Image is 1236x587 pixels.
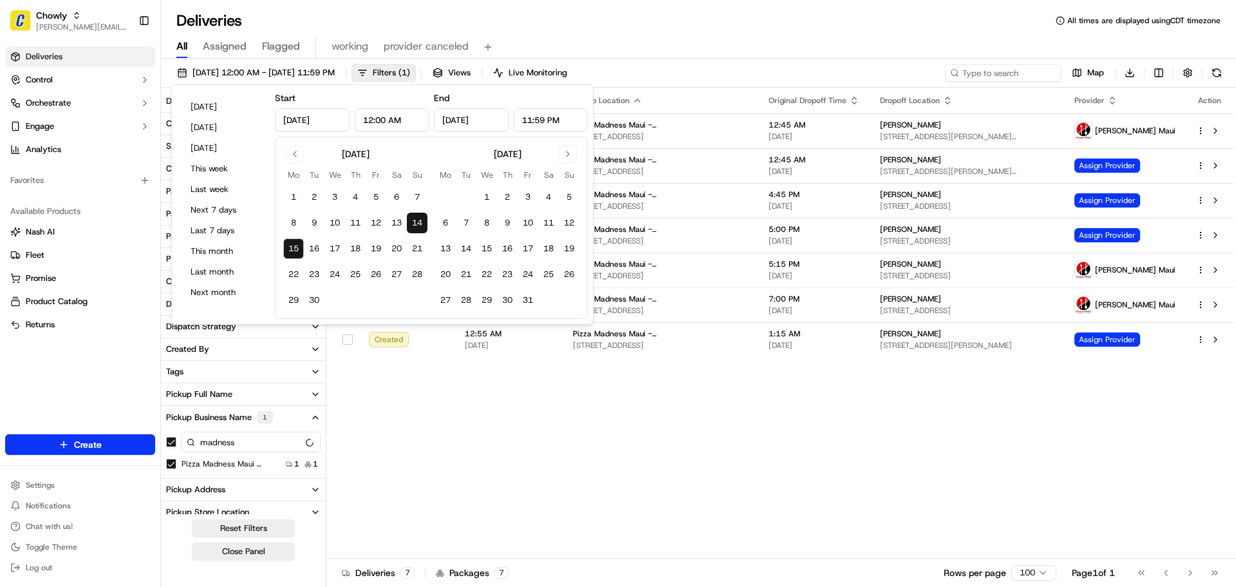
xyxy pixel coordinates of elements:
[10,10,31,31] img: Chowly
[304,168,324,182] th: Tuesday
[58,136,177,146] div: We're available if you need us!
[573,189,748,200] span: Pizza Madness Maui - 1455SKiheiRdUnit#103Kihei
[880,201,1054,211] span: [STREET_ADDRESS]
[185,119,262,137] button: [DATE]
[373,67,410,79] span: Filters
[166,389,232,400] div: Pickup Full Name
[435,238,456,259] button: 13
[434,108,509,131] input: Date
[161,293,326,315] button: Driving Distance
[494,567,509,579] div: 7
[880,155,941,165] span: [PERSON_NAME]
[880,305,1054,316] span: [STREET_ADDRESS]
[5,538,155,556] button: Toggle Theme
[769,155,859,165] span: 12:45 AM
[74,438,102,451] span: Create
[1087,67,1104,79] span: Map
[13,52,234,72] p: Welcome 👋
[185,160,262,178] button: This week
[26,144,61,155] span: Analytics
[10,226,150,238] a: Nash AI
[203,39,247,54] span: Assigned
[518,168,538,182] th: Friday
[518,290,538,311] button: 31
[5,46,155,67] a: Deliveries
[1066,64,1110,82] button: Map
[26,97,71,109] span: Orchestrate
[166,484,225,496] div: Pickup Address
[366,213,386,233] button: 12
[5,268,155,289] button: Promise
[161,248,326,270] button: Provider Name
[435,213,456,233] button: 6
[26,273,56,284] span: Promise
[456,213,476,233] button: 7
[5,116,155,137] button: Engage
[5,201,155,222] div: Available Products
[26,226,55,238] span: Nash AI
[1075,296,1092,313] img: logo-carousel.png
[573,340,748,351] span: [STREET_ADDRESS]
[166,118,182,130] div: City
[366,168,386,182] th: Friday
[40,235,104,245] span: [PERSON_NAME]
[26,501,71,511] span: Notifications
[573,95,630,106] span: Pickup Location
[880,166,1054,177] span: [STREET_ADDRESS][PERSON_NAME][PERSON_NAME]
[176,39,187,54] span: All
[161,271,326,293] button: Courier Name
[200,165,234,180] button: See all
[476,213,497,233] button: 8
[944,566,1006,579] p: Rows per page
[114,200,140,210] span: [DATE]
[573,201,748,211] span: [STREET_ADDRESS]
[1196,95,1223,106] div: Action
[1075,262,1092,278] img: logo-carousel.png
[1095,300,1175,310] span: [PERSON_NAME] Maui
[182,459,264,469] label: Pizza Madness Maui - 1455SKiheiRdUnit#103Kihei
[573,224,748,235] span: Pizza Madness Maui - 1455SKiheiRdUnit#103Kihei
[5,70,155,90] button: Control
[456,264,476,285] button: 21
[448,67,471,79] span: Views
[10,319,150,331] a: Returns
[26,480,55,490] span: Settings
[192,67,335,79] span: [DATE] 12:00 AM - [DATE] 11:59 PM
[161,226,326,247] button: Package Tags
[275,108,350,131] input: Date
[769,224,859,235] span: 5:00 PM
[538,213,559,233] button: 11
[185,242,262,260] button: This month
[1074,159,1140,173] span: Assign Provider
[1074,332,1140,347] span: Assign Provider
[386,213,407,233] button: 13
[13,13,39,39] img: Nash
[880,294,941,304] span: [PERSON_NAME]
[104,283,212,306] a: 💻API Documentation
[176,10,242,31] h1: Deliveries
[1074,95,1105,106] span: Provider
[286,145,304,163] button: Go to previous month
[434,92,449,104] label: End
[769,236,859,246] span: [DATE]
[497,264,518,285] button: 23
[5,245,155,265] button: Fleet
[161,316,326,338] button: Dispatch Strategy
[161,338,326,360] button: Created By
[324,213,345,233] button: 10
[880,224,941,235] span: [PERSON_NAME]
[497,213,518,233] button: 9
[185,180,262,198] button: Last week
[559,187,579,207] button: 5
[171,64,341,82] button: [DATE] 12:00 AM - [DATE] 11:59 PM
[304,238,324,259] button: 16
[36,9,67,22] button: Chowly
[36,22,128,32] button: [PERSON_NAME][EMAIL_ADDRESS][DOMAIN_NAME]
[166,95,225,107] div: Delivery Status
[407,168,427,182] th: Sunday
[366,264,386,285] button: 26
[1095,126,1175,136] span: [PERSON_NAME] Maui
[5,434,155,455] button: Create
[559,145,577,163] button: Go to next month
[1074,193,1140,207] span: Assign Provider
